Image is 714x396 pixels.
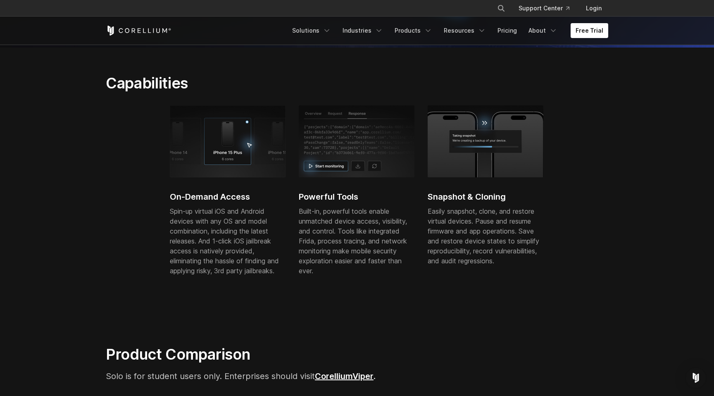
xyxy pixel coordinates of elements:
[428,206,543,266] p: Easily snapshot, clone, and restore virtual devices. Pause and resume firmware and app operations...
[487,1,608,16] div: Navigation Menu
[494,1,509,16] button: Search
[170,105,286,177] img: iPhone 17 Plus; 6 cores
[338,23,388,38] a: Industries
[512,1,576,16] a: Support Center
[170,191,286,203] h2: On-Demand Access
[299,191,414,203] h2: Powerful Tools
[170,206,286,276] p: Spin-up virtual iOS and Android devices with any OS and model combination, including the latest r...
[439,23,491,38] a: Resources
[428,105,543,177] img: Process of taking snapshot and creating a backup of the iPhone virtual device.
[287,23,336,38] a: Solutions
[106,371,352,381] span: Solo is for student users only. Enterprises should visit
[287,23,608,38] div: Navigation Menu
[315,371,352,381] a: Corellium
[390,23,437,38] a: Products
[106,74,435,92] h2: Capabilities
[524,23,562,38] a: About
[106,345,250,363] span: Product Comparison
[571,23,608,38] a: Free Trial
[686,368,706,388] div: Open Intercom Messenger
[299,105,414,177] img: Powerful Tools enabling unmatched device access, visibility, and control
[579,1,608,16] a: Login
[299,206,414,276] p: Built-in, powerful tools enable unmatched device access, visibility, and control. Tools like inte...
[493,23,522,38] a: Pricing
[352,371,376,381] span: .
[428,191,543,203] h2: Snapshot & Cloning
[352,371,374,381] a: Viper
[106,26,171,36] a: Corellium Home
